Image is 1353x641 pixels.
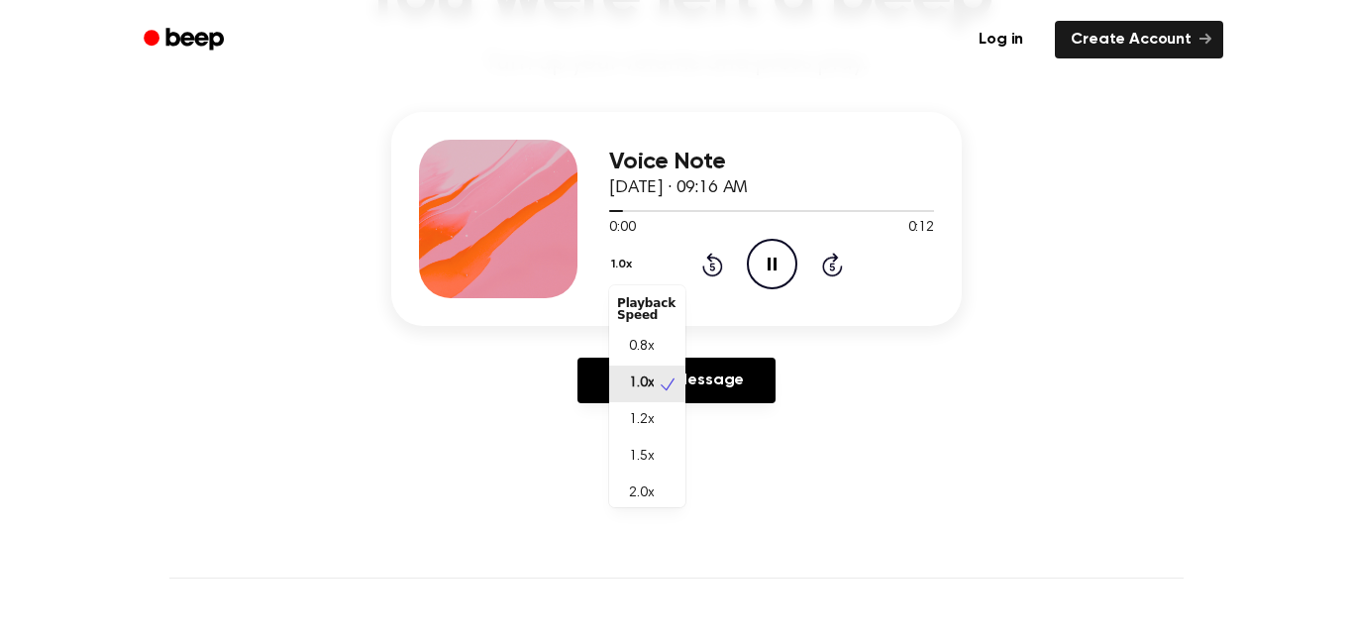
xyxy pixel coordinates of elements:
[609,289,685,329] div: Playback Speed
[629,483,654,504] span: 2.0x
[609,285,685,507] div: 1.0x
[609,248,639,281] button: 1.0x
[629,337,654,358] span: 0.8x
[629,374,654,394] span: 1.0x
[629,447,654,468] span: 1.5x
[629,410,654,431] span: 1.2x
